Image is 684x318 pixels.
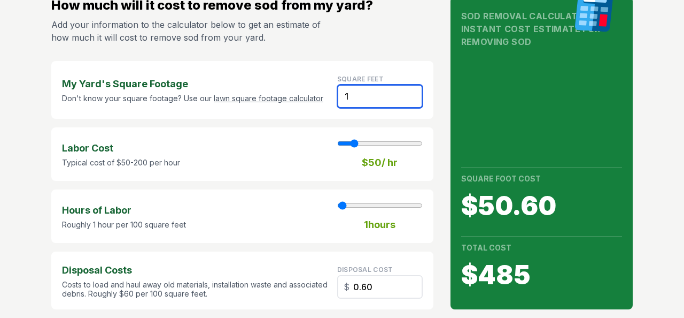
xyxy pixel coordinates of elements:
[461,193,622,219] span: $ 50.60
[364,217,395,232] strong: 1 hours
[62,158,180,168] p: Typical cost of $50-200 per hour
[461,174,541,183] strong: Square Foot Cost
[214,94,323,103] a: lawn square footage calculator
[62,141,180,156] strong: Labor Cost
[62,203,186,218] strong: Hours of Labor
[461,243,511,252] strong: Total Cost
[62,280,329,299] p: Costs to load and haul away old materials, installation waste and associated debris. Roughly $60 ...
[362,155,398,170] strong: $ 50 / hr
[62,263,329,278] strong: Disposal Costs
[337,75,384,83] label: Square Feet
[62,77,323,92] strong: My Yard's Square Footage
[62,220,186,230] p: Roughly 1 hour per 100 square feet
[62,94,323,103] p: Don't know your square footage? Use our
[337,85,423,108] input: Square Feet
[337,266,393,274] label: disposal cost
[51,18,325,44] p: Add your information to the calculator below to get an estimate of how much it will cost to remov...
[461,262,622,288] span: $ 485
[461,10,622,48] h1: Sod Removal Calculator Instant Cost Estimate for Removing Sod
[337,275,423,299] input: Square Feet
[344,281,349,293] span: $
